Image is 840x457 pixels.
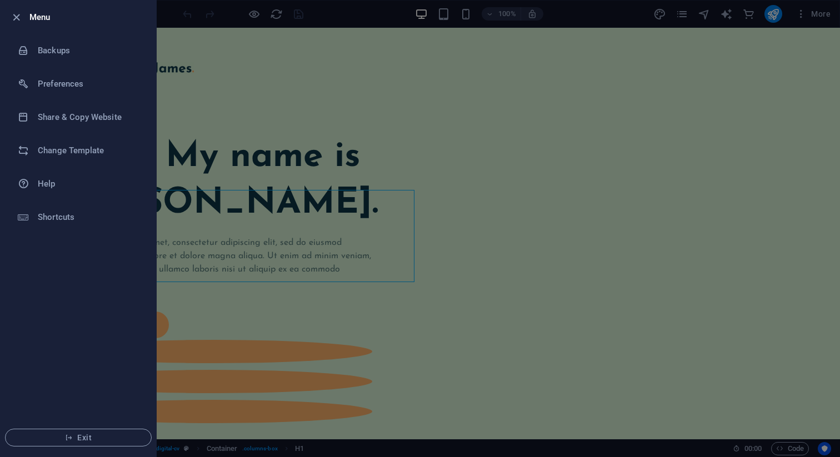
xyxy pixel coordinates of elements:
h6: Backups [38,44,141,57]
h6: Share & Copy Website [38,111,141,124]
h6: Shortcuts [38,210,141,224]
a: Help [1,167,156,200]
button: Exit [5,429,152,446]
h6: Help [38,177,141,190]
h6: Menu [29,11,147,24]
span: Exit [14,433,142,442]
h6: Preferences [38,77,141,91]
h6: Change Template [38,144,141,157]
